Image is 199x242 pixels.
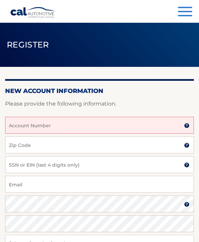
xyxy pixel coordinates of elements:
[184,202,189,207] img: tooltip.svg
[5,87,194,95] h2: New Account Information
[184,143,189,148] img: tooltip.svg
[5,156,194,173] input: SSN or EIN (last 4 digits only)
[5,117,194,134] input: Account Number
[5,99,194,109] p: Please provide the following information.
[5,136,194,153] input: Zip Code
[178,7,192,18] button: Menu
[184,162,189,168] img: tooltip.svg
[184,123,189,128] img: tooltip.svg
[5,176,194,193] input: Email
[10,7,55,19] a: Cal Automotive
[7,40,49,50] span: Register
